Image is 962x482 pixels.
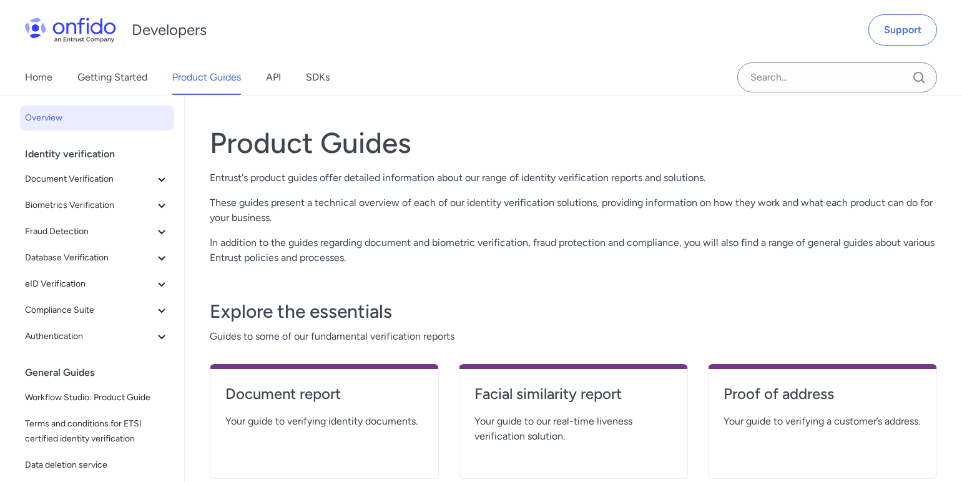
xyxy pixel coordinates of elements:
a: Support [868,14,937,46]
button: Database Verification [20,245,174,270]
a: SDKs [306,60,330,95]
h4: Proof of address [724,384,921,404]
button: Fraud Detection [20,219,174,244]
span: Document Verification [25,172,154,187]
div: Identity verification [25,142,179,167]
button: Compliance Suite [20,298,174,323]
span: Data deletion service [25,458,169,473]
a: Overview [20,106,174,130]
a: Home [25,60,52,95]
a: Getting Started [77,60,147,95]
button: Authentication [20,324,174,349]
h4: Document report [225,384,423,404]
span: eID Verification [25,277,154,292]
h3: Explore the essentials [210,299,937,324]
p: Entrust's product guides offer detailed information about our range of identity verification repo... [210,170,937,185]
span: Overview [25,111,169,125]
a: Product Guides [172,60,241,95]
a: Workflow Studio: Product Guide [20,385,174,410]
a: Facial similarity report [474,384,672,414]
span: Database Verification [25,250,154,265]
span: Your guide to verifying identity documents. [225,414,423,429]
button: eID Verification [20,272,174,297]
span: Authentication [25,329,154,344]
span: Guides to some of our fundamental verification reports [210,329,937,344]
span: Terms and conditions for ETSI certified identity verification [25,416,169,446]
a: Document report [225,384,423,414]
a: Data deletion service [20,453,174,478]
h4: Facial similarity report [474,384,672,404]
div: General Guides [25,360,179,385]
img: Onfido Logo [25,17,116,42]
span: Fraud Detection [25,224,154,239]
span: Compliance Suite [25,303,154,318]
a: Terms and conditions for ETSI certified identity verification [20,411,174,451]
span: Workflow Studio: Product Guide [25,390,169,405]
span: Biometrics Verification [25,198,154,213]
button: Biometrics Verification [20,193,174,218]
a: Proof of address [724,384,921,414]
p: In addition to the guides regarding document and biometric verification, fraud protection and com... [210,235,937,265]
h1: Developers [132,20,207,40]
span: Your guide to our real-time liveness verification solution. [474,414,672,444]
p: These guides present a technical overview of each of our identity verification solutions, providi... [210,195,937,225]
input: Onfido search input field [737,62,937,92]
h1: Product Guides [210,125,937,160]
span: Your guide to verifying a customer’s address. [724,414,921,429]
button: Document Verification [20,167,174,192]
a: API [266,60,281,95]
